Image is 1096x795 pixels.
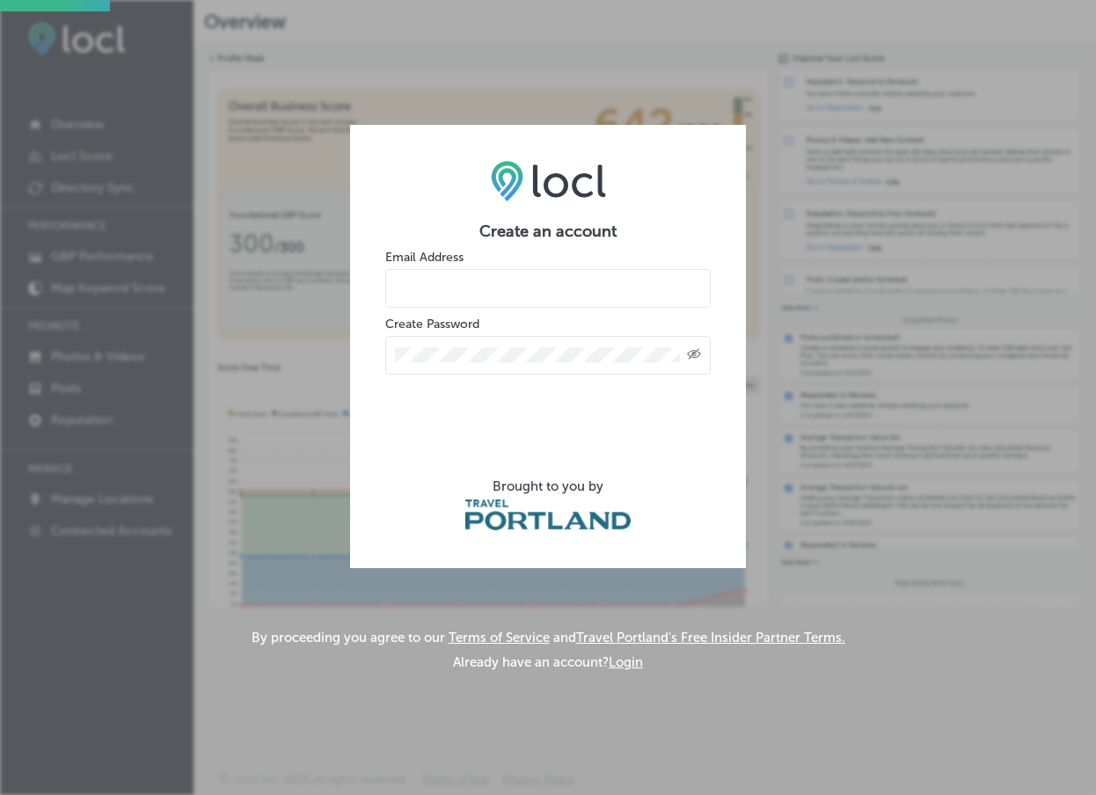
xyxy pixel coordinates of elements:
span: and [553,630,845,645]
a: Terms of Service [449,630,550,645]
button: Login [609,654,643,670]
img: LOCL logo [491,160,606,201]
p: Already have an account? [453,654,643,670]
span: Toggle password visibility [687,347,701,363]
p: By proceeding you agree to our [252,630,845,645]
img: Travel Portland [465,500,631,530]
div: Brought to you by [385,478,711,494]
h2: Create an account [385,222,711,241]
iframe: reCAPTCHA [414,383,682,452]
label: Email Address [385,250,464,265]
label: Create Password [385,317,479,332]
a: Travel Portland's Free Insider Partner Terms. [576,630,845,645]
